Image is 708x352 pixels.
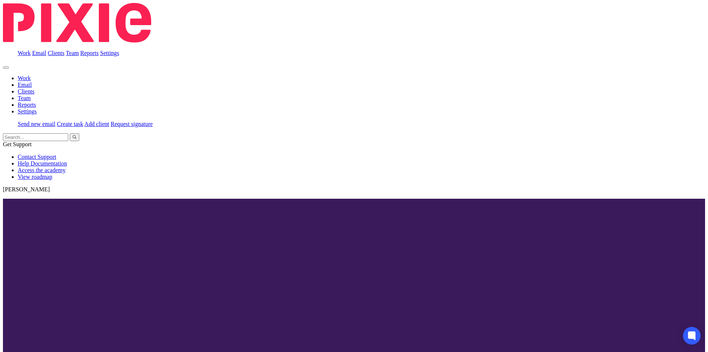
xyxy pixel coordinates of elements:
[3,141,32,147] span: Get Support
[18,167,66,173] a: Access the academy
[18,88,34,95] a: Clients
[3,133,68,141] input: Search
[18,121,55,127] a: Send new email
[57,121,83,127] a: Create task
[3,3,151,42] img: Pixie
[80,50,99,56] a: Reports
[84,121,109,127] a: Add client
[18,108,37,115] a: Settings
[18,154,56,160] a: Contact Support
[18,75,31,81] a: Work
[48,50,64,56] a: Clients
[18,160,67,167] a: Help Documentation
[18,82,32,88] a: Email
[70,133,79,141] button: Search
[18,102,36,108] a: Reports
[32,50,46,56] a: Email
[100,50,119,56] a: Settings
[66,50,79,56] a: Team
[111,121,153,127] a: Request signature
[18,50,31,56] a: Work
[18,174,52,180] a: View roadmap
[18,95,31,101] a: Team
[3,186,705,193] p: [PERSON_NAME]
